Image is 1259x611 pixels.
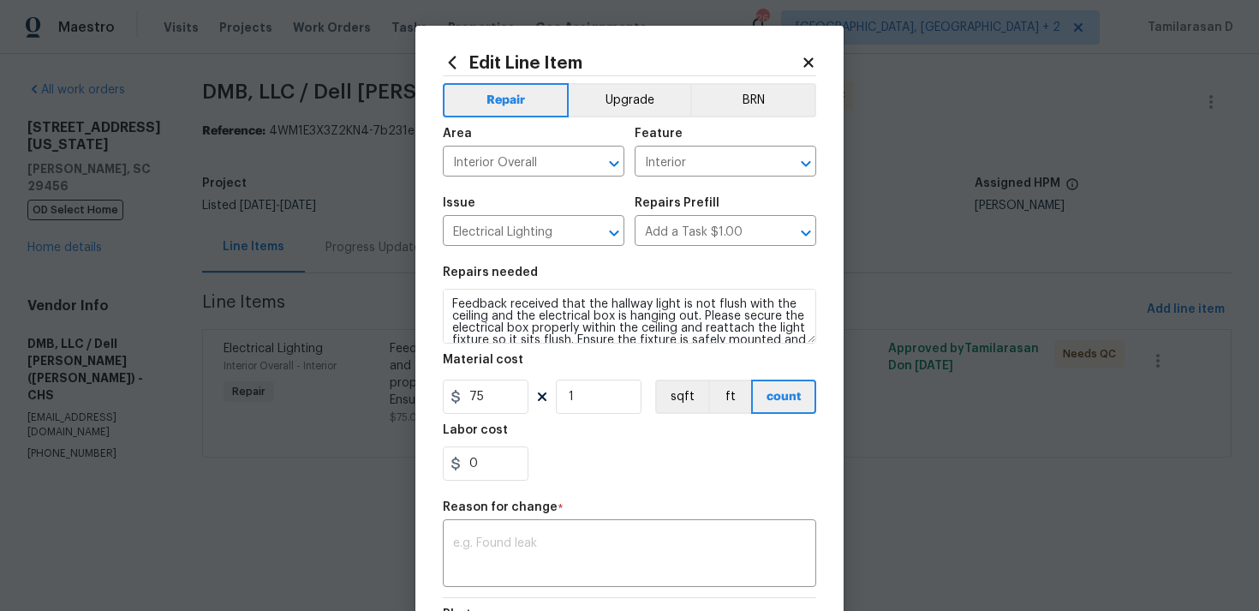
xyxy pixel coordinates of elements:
[443,424,508,436] h5: Labor cost
[443,501,558,513] h5: Reason for change
[443,83,569,117] button: Repair
[569,83,691,117] button: Upgrade
[443,267,538,279] h5: Repairs needed
[443,53,801,72] h2: Edit Line Item
[794,221,818,245] button: Open
[751,380,816,414] button: count
[443,289,816,344] textarea: Feedback received that the hallway light is not flush with the ceiling and the electrical box is ...
[602,152,626,176] button: Open
[635,128,683,140] h5: Feature
[794,152,818,176] button: Open
[708,380,751,414] button: ft
[635,197,719,209] h5: Repairs Prefill
[443,128,472,140] h5: Area
[443,354,523,366] h5: Material cost
[443,197,475,209] h5: Issue
[690,83,816,117] button: BRN
[655,380,708,414] button: sqft
[602,221,626,245] button: Open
